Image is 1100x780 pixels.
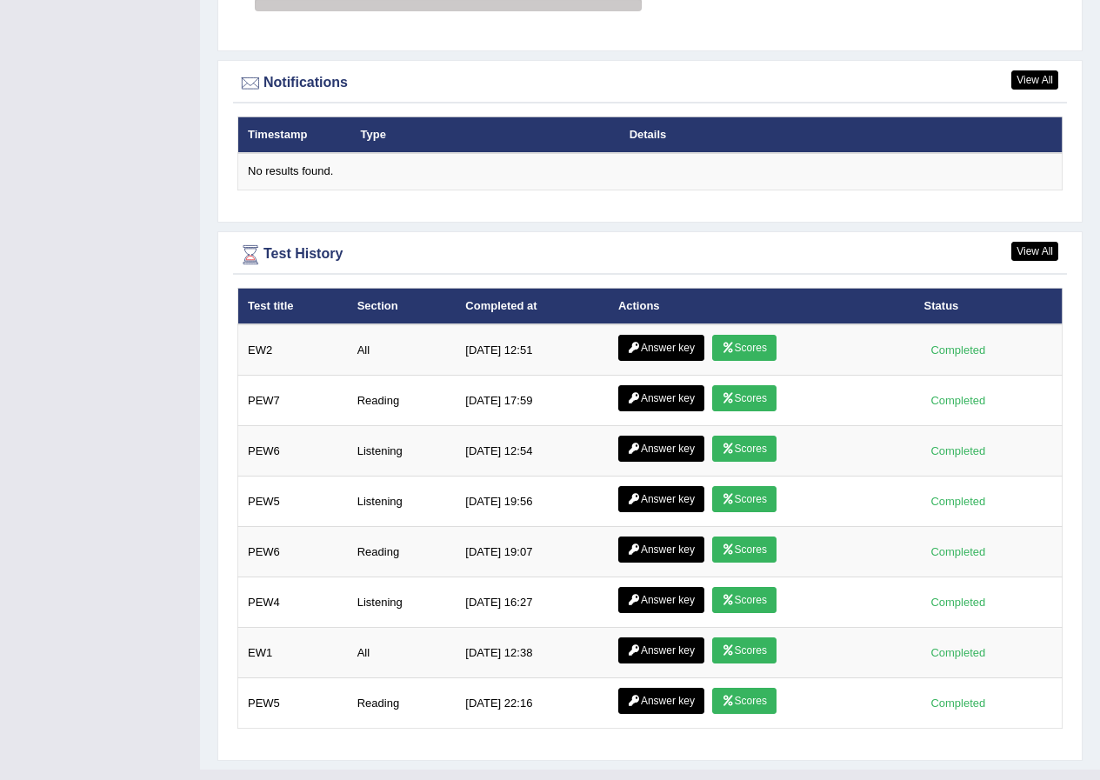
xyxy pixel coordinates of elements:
td: PEW5 [238,678,348,729]
div: Completed [924,593,992,611]
th: Section [348,288,457,324]
td: [DATE] 19:56 [456,477,609,527]
th: Actions [609,288,915,324]
td: EW1 [238,628,348,678]
td: [DATE] 22:16 [456,678,609,729]
td: Listening [348,426,457,477]
a: Answer key [618,335,704,361]
td: Listening [348,477,457,527]
td: PEW6 [238,527,348,577]
a: View All [1011,70,1058,90]
div: Completed [924,643,992,662]
td: All [348,324,457,376]
div: Completed [924,543,992,561]
a: Answer key [618,436,704,462]
a: Answer key [618,637,704,663]
td: Listening [348,577,457,628]
a: Answer key [618,688,704,714]
th: Test title [238,288,348,324]
td: [DATE] 19:07 [456,527,609,577]
a: Scores [712,335,777,361]
td: EW2 [238,324,348,376]
a: View All [1011,242,1058,261]
td: [DATE] 12:51 [456,324,609,376]
div: No results found. [248,163,1052,180]
td: PEW5 [238,477,348,527]
td: Reading [348,678,457,729]
th: Completed at [456,288,609,324]
td: Reading [348,376,457,426]
a: Scores [712,436,777,462]
a: Scores [712,688,777,714]
td: PEW6 [238,426,348,477]
div: Completed [924,391,992,410]
div: Completed [924,694,992,712]
td: Reading [348,527,457,577]
a: Answer key [618,385,704,411]
div: Completed [924,442,992,460]
td: [DATE] 16:27 [456,577,609,628]
div: Test History [237,242,1063,268]
th: Details [620,117,958,153]
div: Completed [924,341,992,359]
div: Completed [924,492,992,510]
a: Scores [712,537,777,563]
a: Scores [712,385,777,411]
td: All [348,628,457,678]
th: Type [351,117,620,153]
td: [DATE] 17:59 [456,376,609,426]
th: Status [915,288,1063,324]
td: [DATE] 12:38 [456,628,609,678]
td: PEW7 [238,376,348,426]
a: Scores [712,587,777,613]
th: Timestamp [238,117,351,153]
td: [DATE] 12:54 [456,426,609,477]
a: Scores [712,486,777,512]
a: Answer key [618,587,704,613]
a: Scores [712,637,777,663]
td: PEW4 [238,577,348,628]
a: Answer key [618,537,704,563]
a: Answer key [618,486,704,512]
div: Notifications [237,70,1063,97]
